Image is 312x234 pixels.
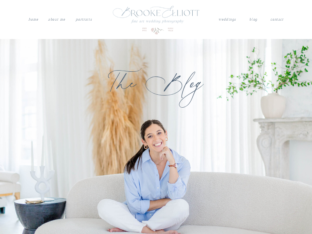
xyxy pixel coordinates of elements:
h1: The Blog [108,67,204,105]
a: contact [270,16,284,21]
a: blog [249,16,257,23]
a: PORTRAITS [75,16,93,21]
a: weddings [218,16,236,23]
a: About me [47,16,66,23]
a: Home [28,16,39,23]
